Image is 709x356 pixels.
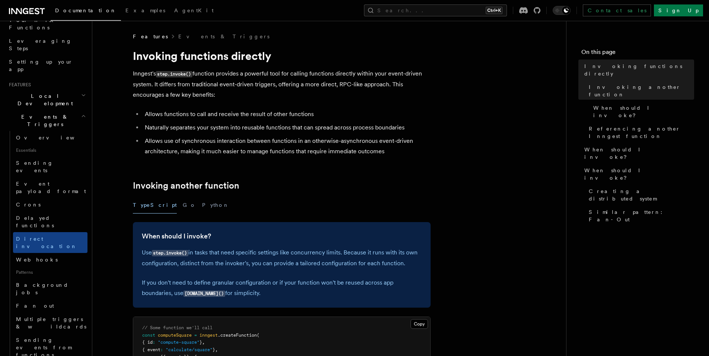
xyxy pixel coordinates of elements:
[654,4,703,16] a: Sign Up
[583,4,651,16] a: Contact sales
[142,347,160,352] span: { event
[586,122,694,143] a: Referencing another Inngest function
[153,340,155,345] span: :
[133,49,431,62] h1: Invoking functions directly
[13,131,87,144] a: Overview
[586,185,694,205] a: Creating a distributed system
[194,333,197,338] span: =
[133,68,431,100] p: Inngest's function provides a powerful tool for calling functions directly within your event-driv...
[16,303,54,309] span: Fan out
[9,38,72,51] span: Leveraging Steps
[257,333,259,338] span: (
[581,48,694,60] h4: On this page
[160,347,163,352] span: :
[581,143,694,164] a: When should I invoke?
[589,208,694,223] span: Similar pattern: Fan-Out
[152,250,188,256] code: step.invoke()
[213,347,215,352] span: }
[133,180,239,191] a: Invoking another function
[16,215,54,228] span: Delayed functions
[202,340,205,345] span: ,
[142,247,422,269] p: Use in tasks that need specific settings like concurrency limits. Because it runs with its own co...
[55,7,116,13] span: Documentation
[581,60,694,80] a: Invoking functions directly
[589,187,694,202] span: Creating a distributed system
[142,278,422,299] p: If you don't need to define granular configuration or if your function won't be reused across app...
[125,7,165,13] span: Examples
[142,333,155,338] span: const
[16,257,58,263] span: Webhooks
[142,231,211,241] a: When should I invoke?
[156,71,192,77] code: step.invoke()
[13,211,87,232] a: Delayed functions
[584,167,694,182] span: When should I invoke?
[16,202,41,208] span: Crons
[183,197,196,214] button: Go
[218,333,257,338] span: .createFunction
[16,181,86,194] span: Event payload format
[16,236,77,249] span: Direct invocation
[142,340,153,345] span: { id
[589,125,694,140] span: Referencing another Inngest function
[13,278,87,299] a: Background jobs
[13,198,87,211] a: Crons
[364,4,507,16] button: Search...Ctrl+K
[121,2,170,20] a: Examples
[593,104,694,119] span: When should I invoke?
[9,59,73,72] span: Setting up your app
[16,316,86,330] span: Multiple triggers & wildcards
[215,347,218,352] span: ,
[13,299,87,312] a: Fan out
[133,33,168,40] span: Features
[16,282,68,295] span: Background jobs
[143,136,431,157] li: Allows use of synchronous interaction between functions in an otherwise-asynchronous event-driven...
[183,291,225,297] code: [DOMAIN_NAME]()
[6,13,87,34] a: Your first Functions
[174,7,214,13] span: AgentKit
[158,340,199,345] span: "compute-square"
[6,110,87,131] button: Events & Triggers
[6,82,31,88] span: Features
[133,197,177,214] button: TypeScript
[590,101,694,122] a: When should I invoke?
[143,109,431,119] li: Allows functions to call and receive the result of other functions
[199,340,202,345] span: }
[16,135,93,141] span: Overview
[13,232,87,253] a: Direct invocation
[411,319,428,329] button: Copy
[158,333,192,338] span: computeSquare
[6,55,87,76] a: Setting up your app
[13,266,87,278] span: Patterns
[6,92,81,107] span: Local Development
[589,83,694,98] span: Invoking another function
[6,34,87,55] a: Leveraging Steps
[166,347,213,352] span: "calculate/square"
[584,62,694,77] span: Invoking functions directly
[142,325,213,330] span: // Some function we'll call
[143,122,431,133] li: Naturally separates your system into reusable functions that can spread across process boundaries
[486,7,502,14] kbd: Ctrl+K
[13,312,87,333] a: Multiple triggers & wildcards
[178,33,269,40] a: Events & Triggers
[553,6,571,15] button: Toggle dark mode
[202,197,229,214] button: Python
[586,205,694,226] a: Similar pattern: Fan-Out
[581,164,694,185] a: When should I invoke?
[586,80,694,101] a: Invoking another function
[199,333,218,338] span: inngest
[13,156,87,177] a: Sending events
[13,144,87,156] span: Essentials
[6,89,87,110] button: Local Development
[16,160,53,173] span: Sending events
[13,177,87,198] a: Event payload format
[170,2,218,20] a: AgentKit
[584,146,694,161] span: When should I invoke?
[13,253,87,266] a: Webhooks
[6,113,81,128] span: Events & Triggers
[51,2,121,21] a: Documentation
